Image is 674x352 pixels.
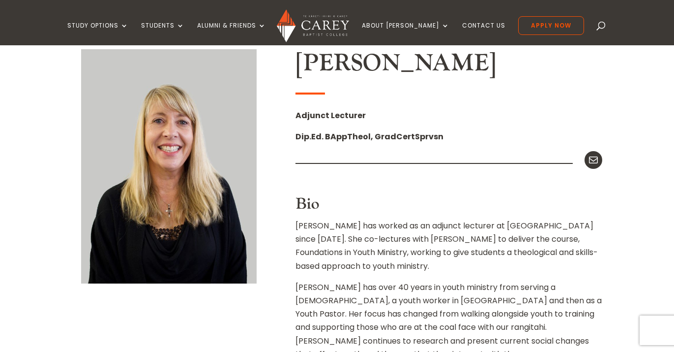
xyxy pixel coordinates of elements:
[518,16,584,35] a: Apply Now
[141,22,184,45] a: Students
[362,22,449,45] a: About [PERSON_NAME]
[295,49,602,83] h2: [PERSON_NAME]
[197,22,266,45] a: Alumni & Friends
[81,49,257,284] img: Heather Ameye-Bevers
[295,131,443,142] strong: Dip.Ed. BAppTheol, GradCertSprvsn
[277,9,349,42] img: Carey Baptist College
[295,195,602,219] h3: Bio
[295,110,366,121] strong: Adjunct Lecturer
[295,219,602,281] p: [PERSON_NAME] has worked as an adjunct lecturer at [GEOGRAPHIC_DATA] since [DATE]. She co-lecture...
[462,22,505,45] a: Contact Us
[67,22,128,45] a: Study Options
